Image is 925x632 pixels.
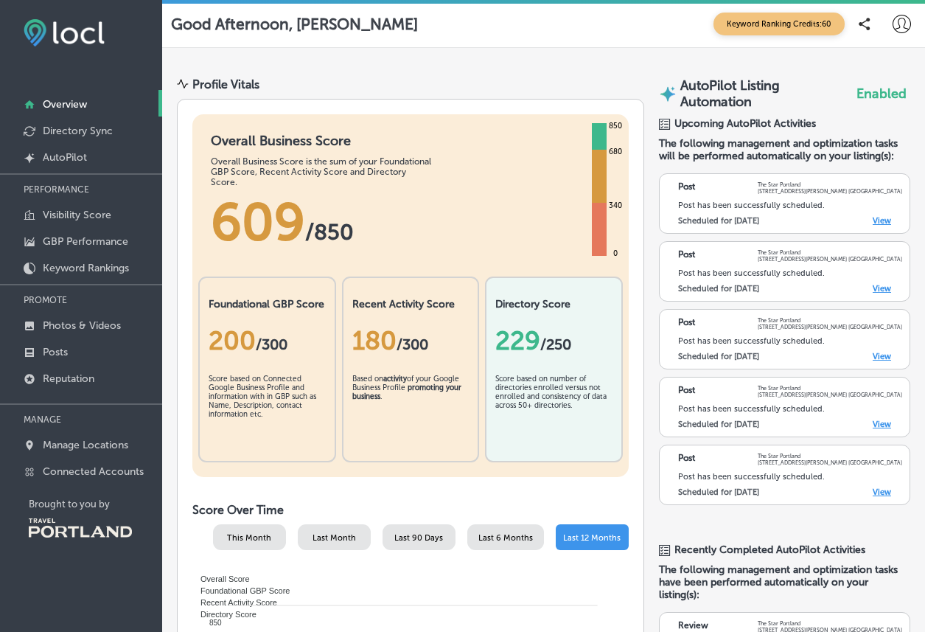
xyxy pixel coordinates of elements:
[606,200,625,212] div: 340
[678,317,695,330] p: Post
[43,209,111,221] p: Visibility Score
[192,77,259,91] div: Profile Vitals
[873,352,891,361] a: View
[495,375,612,448] div: Score based on number of directories enrolled versus not enrolled and consistency of data across ...
[678,336,902,346] div: Post has been successfully scheduled.
[606,146,625,158] div: 680
[43,372,94,385] p: Reputation
[758,620,902,627] p: The Star Portland
[189,586,290,595] span: Foundational GBP Score
[758,256,902,263] p: [STREET_ADDRESS][PERSON_NAME] [GEOGRAPHIC_DATA]
[678,472,902,482] div: Post has been successfully scheduled.
[189,574,250,583] span: Overall Score
[610,248,621,260] div: 0
[305,219,354,246] span: / 850
[678,284,759,294] label: Scheduled for [DATE]
[43,235,128,248] p: GBP Performance
[43,439,128,451] p: Manage Locations
[758,392,902,398] p: [STREET_ADDRESS][PERSON_NAME] [GEOGRAPHIC_DATA]
[495,325,612,356] div: 229
[873,216,891,226] a: View
[758,385,902,392] p: The Star Portland
[495,298,612,310] h2: Directory Score
[189,598,277,607] span: Recent Activity Score
[873,487,891,497] a: View
[24,19,105,46] img: fda3e92497d09a02dc62c9cd864e3231.png
[678,487,759,497] label: Scheduled for [DATE]
[352,375,470,448] div: Based on of your Google Business Profile .
[563,533,621,543] span: Last 12 Months
[674,117,816,130] span: Upcoming AutoPilot Activities
[678,181,695,195] p: Post
[659,85,677,103] img: autopilot-icon
[192,503,629,517] h2: Score Over Time
[29,518,132,538] img: Travel Portland
[678,404,902,414] div: Post has been successfully scheduled.
[678,268,902,278] div: Post has been successfully scheduled.
[313,533,356,543] span: Last Month
[659,137,910,162] span: The following management and optimization tasks will be performed automatically on your listing(s):
[678,216,759,226] label: Scheduled for [DATE]
[713,13,845,35] span: Keyword Ranking Credits: 60
[758,453,902,459] p: The Star Portland
[43,346,68,358] p: Posts
[678,453,695,466] p: Post
[43,125,113,137] p: Directory Sync
[227,533,271,543] span: This Month
[478,533,533,543] span: Last 6 Months
[171,15,418,33] p: Good Afternoon, [PERSON_NAME]
[211,156,432,187] div: Overall Business Score is the sum of your Foundational GBP Score, Recent Activity Score and Direc...
[209,619,222,627] tspan: 850
[678,420,759,429] label: Scheduled for [DATE]
[211,133,432,149] h1: Overall Business Score
[659,563,910,601] span: The following management and optimization tasks have been performed automatically on your listing...
[873,420,891,429] a: View
[394,533,443,543] span: Last 90 Days
[758,188,902,195] p: [STREET_ADDRESS][PERSON_NAME] [GEOGRAPHIC_DATA]
[540,336,571,353] span: /250
[209,325,326,356] div: 200
[189,610,256,619] span: Directory Score
[678,249,695,263] p: Post
[678,352,759,361] label: Scheduled for [DATE]
[383,375,407,383] b: activity
[256,336,287,353] span: / 300
[43,151,87,164] p: AutoPilot
[352,325,470,356] div: 180
[758,317,902,324] p: The Star Portland
[606,120,625,132] div: 850
[397,336,428,353] span: /300
[758,181,902,188] p: The Star Portland
[43,465,144,478] p: Connected Accounts
[680,77,853,110] p: AutoPilot Listing Automation
[43,98,87,111] p: Overview
[43,262,129,274] p: Keyword Rankings
[856,86,907,102] span: Enabled
[43,319,121,332] p: Photos & Videos
[29,499,162,510] p: Brought to you by
[674,544,865,556] span: Recently Completed AutoPilot Activities
[678,385,695,398] p: Post
[352,298,470,310] h2: Recent Activity Score
[758,324,902,330] p: [STREET_ADDRESS][PERSON_NAME] [GEOGRAPHIC_DATA]
[873,284,891,294] a: View
[209,298,326,310] h2: Foundational GBP Score
[678,201,902,210] div: Post has been successfully scheduled.
[209,375,326,448] div: Score based on Connected Google Business Profile and information with in GBP such as Name, Descri...
[352,383,461,401] b: promoting your business
[758,459,902,466] p: [STREET_ADDRESS][PERSON_NAME] [GEOGRAPHIC_DATA]
[758,249,902,256] p: The Star Portland
[211,191,305,253] span: 609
